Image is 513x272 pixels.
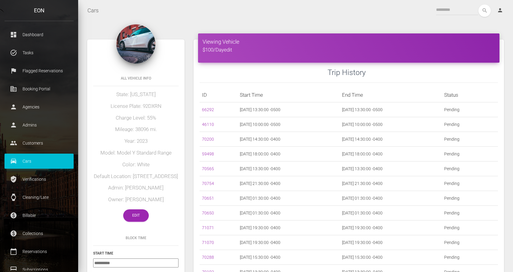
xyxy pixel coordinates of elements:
td: Pending [442,206,498,220]
h5: License Plate: 92DXRN [93,103,179,110]
th: End Time [340,88,442,102]
td: Pending [442,132,498,147]
h5: Color: White [93,161,179,168]
td: Pending [442,176,498,191]
td: [DATE] 18:00:00 -0400 [237,147,340,161]
a: calendar_today Reservations [5,244,74,259]
a: 70565 [202,166,214,171]
a: verified_user Verifications [5,172,74,187]
td: [DATE] 21:30:00 -0400 [340,176,442,191]
a: edit [224,47,232,53]
td: [DATE] 01:30:00 -0400 [340,206,442,220]
td: [DATE] 13:30:00 -0400 [340,161,442,176]
p: Verifications [9,175,69,184]
td: [DATE] 18:00:00 -0400 [340,147,442,161]
td: Pending [442,191,498,206]
th: Status [442,88,498,102]
td: [DATE] 01:30:00 -0400 [237,191,340,206]
td: Pending [442,102,498,117]
a: paid Collections [5,226,74,241]
td: [DATE] 01:30:00 -0400 [340,191,442,206]
a: drive_eta Cars [5,154,74,169]
td: [DATE] 01:30:00 -0400 [237,206,340,220]
h5: Admin: [PERSON_NAME] [93,184,179,192]
td: [DATE] 13:30:00 -0500 [340,102,442,117]
h5: Owner: [PERSON_NAME] [93,196,179,203]
p: Reservations [9,247,69,256]
a: 70200 [202,137,214,142]
td: [DATE] 19:30:00 -0400 [340,220,442,235]
p: Cars [9,157,69,166]
th: Start Time [237,88,340,102]
a: 70650 [202,211,214,215]
h5: Charge Level: 55% [93,114,179,122]
a: 70754 [202,181,214,186]
p: Cleaning/Late [9,193,69,202]
p: Tasks [9,48,69,57]
a: task_alt Tasks [5,45,74,60]
td: Pending [442,250,498,265]
td: [DATE] 15:30:00 -0400 [237,250,340,265]
a: people Customers [5,136,74,151]
a: person [493,5,508,17]
a: 46110 [202,122,214,127]
td: [DATE] 15:30:00 -0400 [340,250,442,265]
p: Billable [9,211,69,220]
a: person Admins [5,117,74,133]
td: Pending [442,161,498,176]
h3: Trip History [328,67,498,78]
th: ID [200,88,237,102]
td: [DATE] 19:30:00 -0400 [237,235,340,250]
img: 168.jpg [116,24,155,64]
p: Collections [9,229,69,238]
a: 71071 [202,225,214,230]
td: [DATE] 10:00:00 -0500 [340,117,442,132]
td: Pending [442,220,498,235]
p: Customers [9,139,69,148]
a: watch Cleaning/Late [5,190,74,205]
a: 70288 [202,255,214,260]
a: flag Flagged Reservations [5,63,74,78]
p: Flagged Reservations [9,66,69,75]
a: dashboard Dashboard [5,27,74,42]
h5: Mileage: 38096 mi. [93,126,179,133]
a: 59498 [202,152,214,156]
h6: All Vehicle Info [93,76,179,81]
td: [DATE] 13:30:00 -0500 [237,102,340,117]
td: [DATE] 21:30:00 -0400 [237,176,340,191]
td: [DATE] 14:30:00 -0400 [340,132,442,147]
h6: Block Time [93,235,179,241]
td: [DATE] 14:30:00 -0400 [237,132,340,147]
h5: $100/Day [203,46,495,54]
p: Admins [9,120,69,130]
td: [DATE] 10:00:00 -0500 [237,117,340,132]
p: Dashboard [9,30,69,39]
button: search [478,5,491,17]
h4: Viewing Vehicle [203,38,495,45]
td: [DATE] 19:30:00 -0400 [340,235,442,250]
p: Booking Portal [9,84,69,93]
a: Edit [123,209,149,222]
a: 71070 [202,240,214,245]
h5: State: [US_STATE] [93,91,179,98]
h5: Model: Model Y Standard Range [93,149,179,157]
i: person [497,7,503,13]
a: paid Billable [5,208,74,223]
td: [DATE] 19:30:00 -0400 [237,220,340,235]
a: 70651 [202,196,214,201]
td: [DATE] 13:30:00 -0400 [237,161,340,176]
a: person Agencies [5,99,74,114]
td: Pending [442,147,498,161]
h5: Year: 2023 [93,138,179,145]
a: corporate_fare Booking Portal [5,81,74,96]
p: Agencies [9,102,69,111]
h5: Default Location: [STREET_ADDRESS] [93,173,179,180]
h6: Start Time [93,251,179,256]
a: Cars [87,3,99,18]
a: 66292 [202,107,214,112]
td: Pending [442,117,498,132]
td: Pending [442,235,498,250]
